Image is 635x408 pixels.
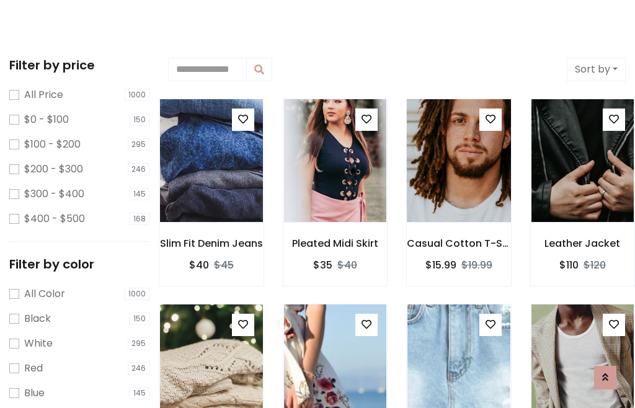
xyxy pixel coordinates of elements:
[24,386,45,401] label: Blue
[130,113,149,126] span: 150
[425,259,456,271] h6: $15.99
[159,237,264,249] h6: Slim Fit Denim Jeans
[24,87,63,102] label: All Price
[531,237,635,249] h6: Leather Jacket
[24,286,65,301] label: All Color
[24,361,43,376] label: Red
[128,337,149,350] span: 295
[125,89,149,101] span: 1000
[9,58,149,73] h5: Filter by price
[24,311,51,326] label: Black
[584,258,606,272] del: $120
[461,258,492,272] del: $19.99
[9,257,149,272] h5: Filter by color
[130,313,149,325] span: 150
[130,387,149,399] span: 145
[313,259,332,271] h6: $35
[130,213,149,225] span: 168
[128,362,149,375] span: 246
[283,237,388,249] h6: Pleated Midi Skirt
[24,112,69,127] label: $0 - $100
[567,58,626,81] button: Sort by
[407,237,511,249] h6: Casual Cotton T-Shirt
[125,288,149,300] span: 1000
[130,188,149,200] span: 145
[24,162,83,177] label: $200 - $300
[24,137,81,152] label: $100 - $200
[128,138,149,151] span: 295
[24,336,53,351] label: White
[128,163,149,175] span: 246
[337,258,357,272] del: $40
[24,187,84,202] label: $300 - $400
[24,211,85,226] label: $400 - $500
[214,258,234,272] del: $45
[559,259,579,271] h6: $110
[189,259,209,271] h6: $40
